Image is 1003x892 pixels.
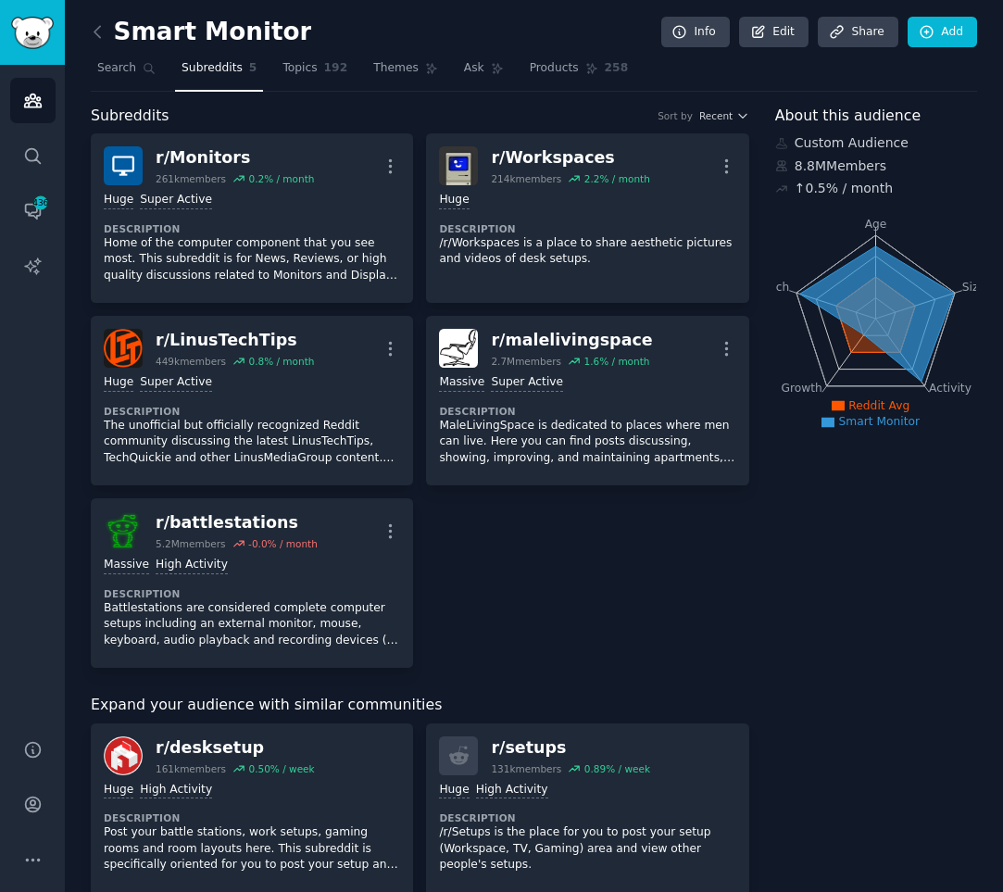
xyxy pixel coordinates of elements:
[249,60,257,77] span: 5
[755,280,790,293] tspan: Reach
[530,60,579,77] span: Products
[699,109,733,122] span: Recent
[156,762,226,775] div: 161k members
[104,511,143,550] img: battlestations
[104,557,149,574] div: Massive
[439,811,735,824] dt: Description
[929,382,972,395] tspan: Activity
[848,399,909,412] span: Reddit Avg
[908,17,977,48] a: Add
[775,157,977,176] div: 8.8M Members
[605,60,629,77] span: 258
[104,736,143,775] img: desksetup
[91,105,169,128] span: Subreddits
[491,146,649,170] div: r/ Workspaces
[961,280,984,293] tspan: Size
[104,405,400,418] dt: Description
[775,133,977,153] div: Custom Audience
[491,172,561,185] div: 214k members
[248,355,314,368] div: 0.8 % / month
[426,133,748,303] a: Workspacesr/Workspaces214kmembers2.2% / monthHugeDescription/r/Workspaces is a place to share aes...
[584,172,650,185] div: 2.2 % / month
[818,17,897,48] a: Share
[140,782,212,799] div: High Activity
[583,355,649,368] div: 1.6 % / month
[439,824,735,873] p: /r/Setups is the place for you to post your setup (Workspace, TV, Gaming) area and view other peo...
[699,109,749,122] button: Recent
[476,782,548,799] div: High Activity
[276,54,354,92] a: Topics192
[104,587,400,600] dt: Description
[104,146,143,185] img: Monitors
[439,146,478,185] img: Workspaces
[91,54,162,92] a: Search
[658,109,693,122] div: Sort by
[439,222,735,235] dt: Description
[584,762,650,775] div: 0.89 % / week
[97,60,136,77] span: Search
[439,405,735,418] dt: Description
[282,60,317,77] span: Topics
[523,54,634,92] a: Products258
[739,17,809,48] a: Edit
[426,316,748,485] a: malelivingspacer/malelivingspace2.7Mmembers1.6% / monthMassiveSuper ActiveDescriptionMaleLivingSp...
[156,329,314,352] div: r/ LinusTechTips
[367,54,445,92] a: Themes
[439,782,469,799] div: Huge
[156,537,226,550] div: 5.2M members
[439,374,484,392] div: Massive
[104,192,133,209] div: Huge
[781,382,821,395] tspan: Growth
[248,762,314,775] div: 0.50 % / week
[104,811,400,824] dt: Description
[91,498,413,668] a: battlestationsr/battlestations5.2Mmembers-0.0% / monthMassiveHigh ActivityDescriptionBattlestatio...
[11,17,54,49] img: GummySearch logo
[373,60,419,77] span: Themes
[156,146,314,170] div: r/ Monitors
[156,736,315,760] div: r/ desksetup
[175,54,263,92] a: Subreddits5
[864,218,886,231] tspan: Age
[104,235,400,284] p: Home of the computer component that you see most. This subreddit is for News, Reviews, or high qu...
[104,222,400,235] dt: Description
[104,374,133,392] div: Huge
[104,600,400,649] p: Battlestations are considered complete computer setups including an external monitor, mouse, keyb...
[156,511,318,534] div: r/ battlestations
[91,316,413,485] a: LinusTechTipsr/LinusTechTips449kmembers0.8% / monthHugeSuper ActiveDescriptionThe unofficial but ...
[140,192,212,209] div: Super Active
[464,60,484,77] span: Ask
[838,415,920,428] span: Smart Monitor
[491,329,652,352] div: r/ malelivingspace
[248,537,318,550] div: -0.0 % / month
[491,736,650,760] div: r/ setups
[104,418,400,467] p: The unofficial but officially recognized Reddit community discussing the latest LinusTechTips, Te...
[458,54,510,92] a: Ask
[91,133,413,303] a: Monitorsr/Monitors261kmembers0.2% / monthHugeSuper ActiveDescriptionHome of the computer componen...
[156,557,228,574] div: High Activity
[91,694,442,717] span: Expand your audience with similar communities
[182,60,243,77] span: Subreddits
[10,188,56,233] a: 436
[104,329,143,368] img: LinusTechTips
[795,179,893,198] div: ↑ 0.5 % / month
[91,18,311,47] h2: Smart Monitor
[439,192,469,209] div: Huge
[439,329,478,368] img: malelivingspace
[324,60,348,77] span: 192
[32,196,49,209] span: 436
[156,172,226,185] div: 261k members
[439,418,735,467] p: MaleLivingSpace is dedicated to places where men can live. Here you can find posts discussing, sh...
[140,374,212,392] div: Super Active
[661,17,730,48] a: Info
[491,374,563,392] div: Super Active
[248,172,314,185] div: 0.2 % / month
[439,235,735,268] p: /r/Workspaces is a place to share aesthetic pictures and videos of desk setups.
[775,105,921,128] span: About this audience
[104,782,133,799] div: Huge
[156,355,226,368] div: 449k members
[104,824,400,873] p: Post your battle stations, work setups, gaming rooms and room layouts here. This subreddit is spe...
[491,762,561,775] div: 131k members
[491,355,561,368] div: 2.7M members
